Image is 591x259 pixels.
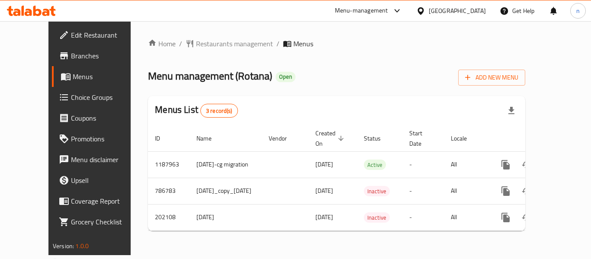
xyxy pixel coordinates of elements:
[501,100,522,121] div: Export file
[52,25,147,45] a: Edit Restaurant
[465,72,518,83] span: Add New Menu
[495,181,516,201] button: more
[276,73,295,80] span: Open
[52,45,147,66] a: Branches
[276,38,279,49] li: /
[155,103,238,118] h2: Menus List
[409,128,434,149] span: Start Date
[148,151,190,178] td: 1187963
[276,72,295,82] div: Open
[71,196,140,206] span: Coverage Report
[364,133,392,144] span: Status
[444,151,488,178] td: All
[148,125,585,231] table: enhanced table
[335,6,388,16] div: Menu-management
[315,128,347,149] span: Created On
[315,185,333,196] span: [DATE]
[148,204,190,230] td: 202108
[71,51,140,61] span: Branches
[73,71,140,82] span: Menus
[364,213,390,223] span: Inactive
[451,133,478,144] span: Locale
[190,178,262,204] td: [DATE]_copy_[DATE]
[52,211,147,232] a: Grocery Checklist
[488,125,585,152] th: Actions
[516,207,537,228] button: Change Status
[196,38,273,49] span: Restaurants management
[444,204,488,230] td: All
[201,107,238,115] span: 3 record(s)
[200,104,238,118] div: Total records count
[516,181,537,201] button: Change Status
[52,108,147,128] a: Coupons
[52,128,147,149] a: Promotions
[315,211,333,223] span: [DATE]
[179,38,182,49] li: /
[71,175,140,185] span: Upsell
[196,133,223,144] span: Name
[190,204,262,230] td: [DATE]
[52,149,147,170] a: Menu disclaimer
[293,38,313,49] span: Menus
[148,38,525,49] nav: breadcrumb
[190,151,262,178] td: [DATE]-cg migration
[495,207,516,228] button: more
[516,154,537,175] button: Change Status
[495,154,516,175] button: more
[71,92,140,102] span: Choice Groups
[402,204,444,230] td: -
[148,66,272,86] span: Menu management ( Rotana )
[315,159,333,170] span: [DATE]
[52,87,147,108] a: Choice Groups
[148,38,176,49] a: Home
[71,113,140,123] span: Coupons
[402,151,444,178] td: -
[269,133,298,144] span: Vendor
[186,38,273,49] a: Restaurants management
[576,6,580,16] span: n
[71,217,140,227] span: Grocery Checklist
[364,160,386,170] span: Active
[52,170,147,191] a: Upsell
[364,186,390,196] div: Inactive
[52,66,147,87] a: Menus
[52,191,147,211] a: Coverage Report
[155,133,171,144] span: ID
[71,134,140,144] span: Promotions
[364,186,390,196] span: Inactive
[53,240,74,252] span: Version:
[402,178,444,204] td: -
[458,70,525,86] button: Add New Menu
[71,30,140,40] span: Edit Restaurant
[429,6,486,16] div: [GEOGRAPHIC_DATA]
[444,178,488,204] td: All
[148,178,190,204] td: 786783
[71,154,140,165] span: Menu disclaimer
[75,240,89,252] span: 1.0.0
